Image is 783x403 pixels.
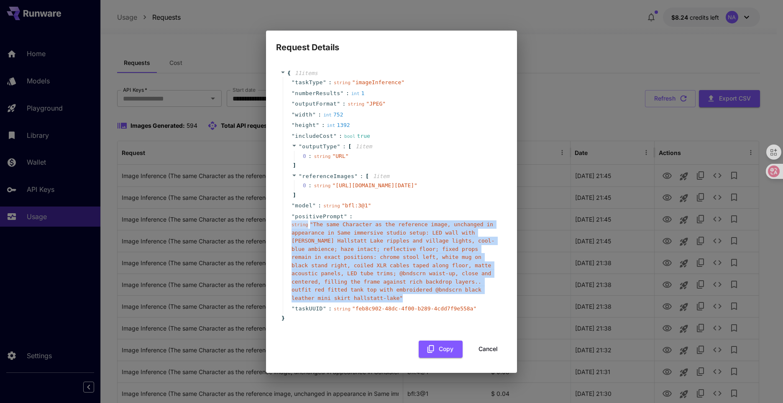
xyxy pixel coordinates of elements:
span: " [292,122,295,128]
span: taskType [295,78,323,87]
div: 1392 [327,121,350,129]
span: : [343,142,346,151]
span: " [323,79,326,85]
button: Copy [419,341,463,358]
span: " [312,111,316,118]
span: : [343,100,346,108]
span: numberResults [295,89,340,98]
span: string [314,183,331,189]
span: " imageInference " [352,79,404,85]
span: : [328,78,332,87]
span: " [292,90,295,96]
span: 11 item s [295,70,318,76]
span: : [322,121,325,129]
span: " [316,122,319,128]
span: 1 item [373,173,389,179]
span: " feb8c902-48dc-4f00-b289-4cdd7f9e558a " [352,305,476,312]
span: " The same Character as the reference image, unchanged in appearance in Same immersive studio set... [292,221,494,301]
span: [ [348,142,351,151]
span: [ [366,172,369,181]
span: : [318,201,321,210]
span: " [299,173,302,179]
span: int [323,112,332,118]
span: { [287,69,291,77]
h2: Request Details [266,31,517,54]
span: " [292,305,295,312]
span: " [337,143,340,150]
span: " [292,202,295,209]
span: string [348,101,364,107]
span: width [295,111,312,119]
span: " [292,79,295,85]
span: : [346,89,349,98]
span: string [334,80,351,85]
span: : [328,305,332,313]
span: bool [344,134,356,139]
span: ] [292,191,296,199]
span: " URL " [332,153,348,159]
span: taskUUID [295,305,323,313]
span: : [339,132,342,140]
span: " [299,143,302,150]
span: : [360,172,363,181]
span: : [349,212,353,221]
span: " [292,101,295,107]
span: " [344,213,347,220]
div: 1 [351,89,365,98]
span: referenceImages [302,173,354,179]
span: " [323,305,326,312]
span: positivePrompt [295,212,344,221]
span: model [295,201,312,210]
span: " JPEG " [366,101,386,107]
span: " [354,173,358,179]
span: string [314,154,331,159]
span: " [292,133,295,139]
span: height [295,121,316,129]
span: " [292,111,295,118]
span: " [292,213,295,220]
span: : [318,111,321,119]
div: : [308,152,312,160]
span: } [280,314,285,323]
span: outputType [302,143,337,150]
span: string [334,306,351,312]
span: string [323,203,340,209]
span: ] [292,161,296,170]
span: 0 [303,152,314,160]
span: int [351,91,360,96]
span: string [292,222,308,227]
div: : [308,181,312,190]
span: int [327,123,335,128]
span: " [337,101,340,107]
span: includeCost [295,132,333,140]
span: " [340,90,344,96]
button: Cancel [469,341,507,358]
span: " [312,202,316,209]
span: " [URL][DOMAIN_NAME][DATE] " [332,182,417,189]
span: 1 item [356,143,372,150]
div: 752 [323,111,343,119]
span: " bfl:3@1 " [342,202,371,209]
span: " [333,133,337,139]
div: true [344,132,370,140]
span: 0 [303,181,314,190]
span: outputFormat [295,100,337,108]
